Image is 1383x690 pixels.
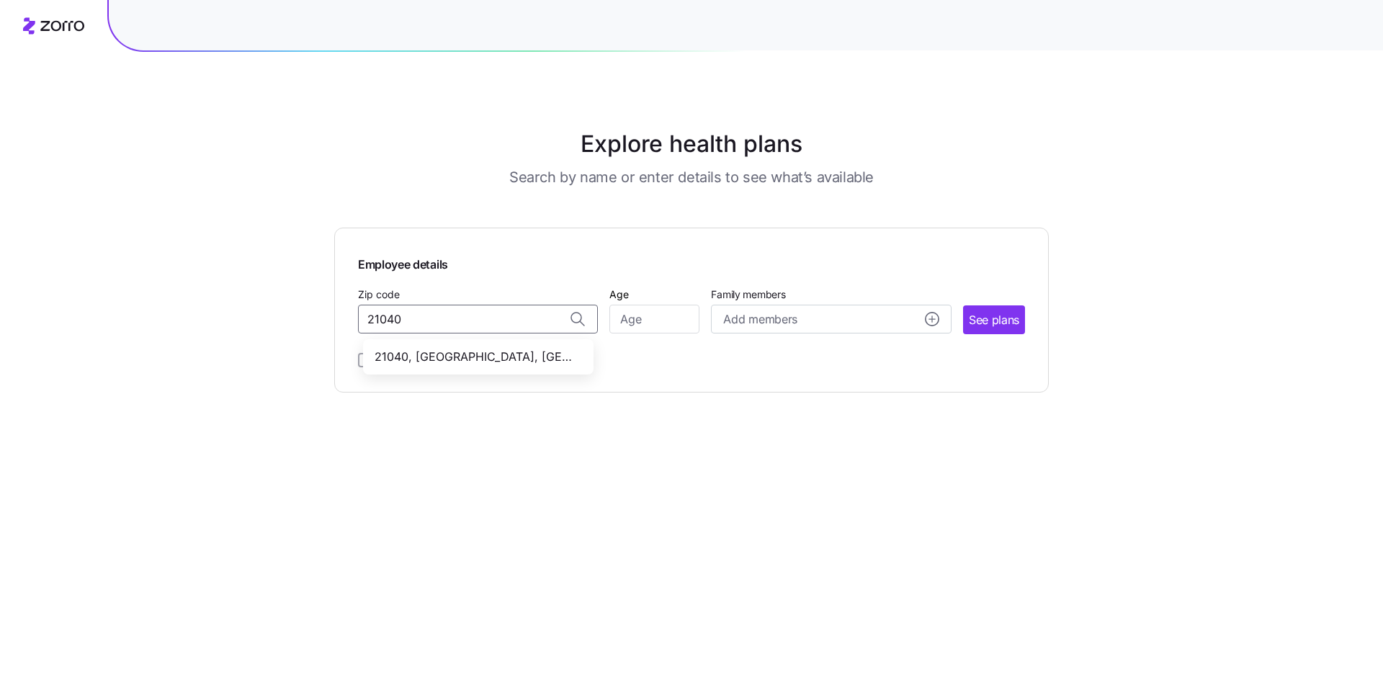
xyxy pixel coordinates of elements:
input: Age [609,305,699,333]
svg: add icon [925,312,939,326]
span: See plans [969,311,1019,329]
h1: Explore health plans [370,127,1013,161]
input: Zip code [358,305,598,333]
button: Add membersadd icon [711,305,951,333]
label: Age [609,287,629,303]
label: Zip code [358,287,400,303]
h3: Search by name or enter details to see what’s available [509,167,874,187]
span: 21040, [GEOGRAPHIC_DATA], [GEOGRAPHIC_DATA] [375,348,576,366]
span: Employee details [358,251,1025,274]
button: See plans [963,305,1025,334]
span: Family members [711,287,951,302]
span: Add members [723,310,797,328]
